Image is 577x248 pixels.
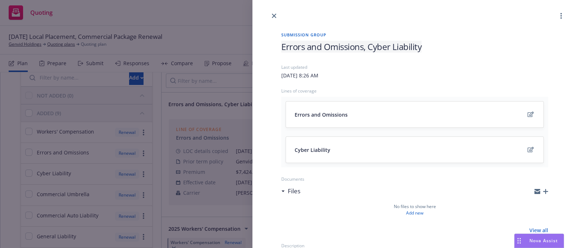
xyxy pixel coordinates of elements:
[295,111,348,118] span: Errors and Omissions
[526,145,535,154] a: edit
[406,210,423,216] a: Add new
[281,32,548,38] span: Submission group
[514,234,564,248] button: Nova Assist
[281,88,548,94] div: Lines of coverage
[288,186,300,196] h3: Files
[281,41,422,53] span: Errors and Omissions, Cyber Liability
[529,238,558,244] span: Nova Assist
[557,12,565,20] a: more
[394,203,436,210] span: No files to show here
[526,110,535,119] a: edit
[515,234,524,248] div: Drag to move
[281,186,300,196] div: Files
[529,226,548,234] a: View all
[281,72,318,79] div: [DATE] 8:26 AM
[281,176,548,182] div: Documents
[270,12,278,20] a: close
[295,146,330,154] span: Cyber Liability
[281,64,548,70] div: Last updated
